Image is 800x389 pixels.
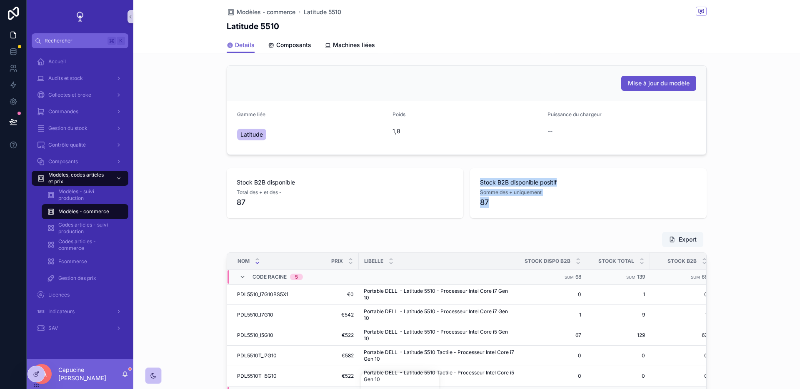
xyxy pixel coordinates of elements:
span: 0 [655,291,707,298]
a: PDL5510_I7G10 [237,312,291,318]
span: 1 [591,291,645,298]
p: Capucine [PERSON_NAME] [58,366,122,382]
button: RechercherK [32,33,128,48]
a: Portable DELL - Latitude 5510 Tactile - Processeur Intel Core i5 Gen 10 [364,369,514,383]
a: Audits et stock [32,71,128,86]
img: App logo [73,10,87,23]
a: Modèles, codes articles et prix [32,171,128,186]
span: K [117,37,124,44]
span: Latitude 5510 [304,8,341,16]
span: PDL5510T_I7G10 [237,352,277,359]
span: -- [547,127,552,135]
a: 0 [524,291,581,298]
span: PDL5510T_I5G10 [237,373,277,379]
span: Stock total [598,258,634,264]
a: Portable DELL - Latitude 5510 - Processeur Intel Core i7 Gen 10 [364,288,514,301]
a: Indicateurs [32,304,128,319]
span: Libelle [364,258,383,264]
div: scrollable content [27,48,133,347]
span: Portable DELL - Latitude 5510 Tactile - Processeur Intel Core i7 Gen 10 [364,349,514,362]
a: Modèles - commerce [42,204,128,219]
a: Modèles - suivi production [42,187,128,202]
span: Contrôle qualité [48,142,86,148]
a: Composants [32,154,128,169]
span: Total des + et des - [237,189,282,196]
span: Stock B2B disponible [237,178,453,187]
small: Sum [626,275,635,279]
span: Somme des + uniquement [480,189,542,196]
span: Modèles - commerce [237,8,295,16]
span: Licences [48,292,70,298]
span: Poids [392,111,405,117]
a: Portable DELL - Latitude 5510 - Processeur Intel Core i5 Gen 10 [364,329,514,342]
h1: Latitude 5510 [227,20,279,32]
a: Licences [32,287,128,302]
a: €522 [301,373,354,379]
a: PDL5510T_I5G10 [237,373,291,379]
span: Codes articles - suivi production [58,222,120,235]
span: €542 [301,312,354,318]
span: Latitude [240,130,263,139]
a: Portable DELL - Latitude 5510 - Processeur Intel Core i7 Gen 10 [364,308,514,322]
a: Contrôle qualité [32,137,128,152]
span: 0 [655,352,707,359]
a: 67 [524,332,581,339]
span: 87 [480,197,697,208]
span: 1,8 [392,127,541,135]
span: Composants [276,41,311,49]
button: Export [662,232,703,247]
a: Gestion des prix [42,271,128,286]
a: 0 [524,373,581,379]
button: Mise à jour du modèle [621,76,696,91]
span: Composants [48,158,78,165]
span: Modèles, codes articles et prix [48,172,109,185]
a: €0 [301,291,354,298]
span: 129 [591,332,645,339]
span: 0 [524,352,581,359]
span: 67 [655,332,707,339]
span: Code racine [252,274,287,280]
span: 139 [637,274,645,280]
span: Gestion des prix [58,275,96,282]
a: Modèles - commerce [227,8,295,16]
span: Codes articles - commerce [58,238,120,252]
a: SAV [32,321,128,336]
span: PDL5510_I7G10BS5X1 [237,291,288,298]
a: Codes articles - commerce [42,237,128,252]
span: PDL5510_I5G10 [237,332,273,339]
a: 1 [524,312,581,318]
small: Sum [565,275,574,279]
a: Machines liées [325,37,375,54]
span: Commandes [48,108,78,115]
span: Gestion du stock [48,125,87,132]
a: Collectes et broke [32,87,128,102]
span: Gamme liée [237,111,265,117]
a: Gestion du stock [32,121,128,136]
span: 68 [702,274,707,280]
a: 0 [655,373,707,379]
div: 5 [295,274,298,280]
a: Ecommerce [42,254,128,269]
a: 0 [591,352,645,359]
span: Rechercher [45,37,104,44]
a: Commandes [32,104,128,119]
a: Details [227,37,255,53]
a: 9 [591,312,645,318]
span: Stock dispo B2B [525,258,570,264]
span: Modèles - suivi production [58,188,120,202]
span: Stock B2B [667,258,697,264]
a: PDL5510_I7G10BS5X1 [237,291,291,298]
a: €522 [301,332,354,339]
a: 1 [655,312,707,318]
